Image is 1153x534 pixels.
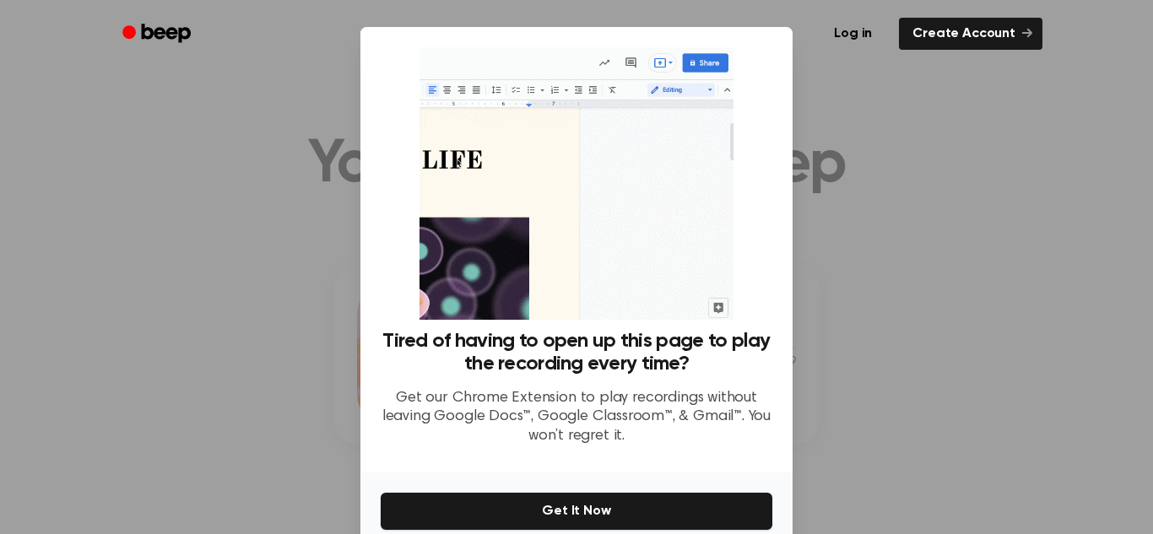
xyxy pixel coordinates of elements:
button: Get It Now [381,493,772,530]
a: Beep [111,18,206,51]
img: Beep extension in action [420,47,733,320]
p: Get our Chrome Extension to play recordings without leaving Google Docs™, Google Classroom™, & Gm... [381,389,772,446]
a: Create Account [899,18,1042,50]
a: Log in [817,14,889,53]
h3: Tired of having to open up this page to play the recording every time? [381,330,772,375]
